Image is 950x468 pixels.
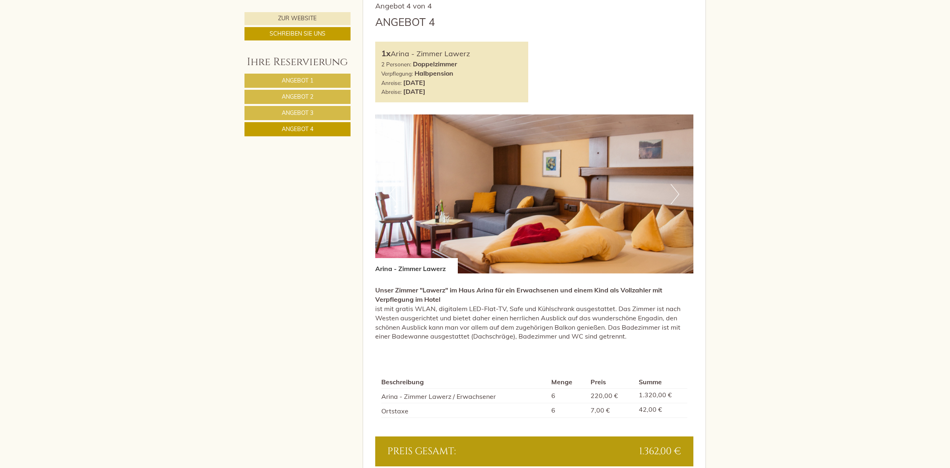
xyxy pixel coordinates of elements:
[381,445,534,458] div: Preis gesamt:
[381,88,402,95] small: Abreise:
[375,15,435,30] div: Angebot 4
[282,125,313,133] span: Angebot 4
[591,406,610,414] span: 7,00 €
[375,286,693,341] p: ist mit gratis WLAN, digitalem LED-Flat-TV, Safe und Kühlschrank ausgestattet. Das Zimmer ist nac...
[591,392,618,400] span: 220,00 €
[381,403,548,417] td: Ortstaxe
[548,403,587,417] td: 6
[381,79,402,86] small: Anreise:
[639,445,681,458] span: 1.362,00 €
[375,114,693,273] img: image
[413,60,457,68] b: Doppelzimmer
[548,376,587,388] th: Menge
[381,48,522,59] div: Arina - Zimmer Lawerz
[635,403,687,417] td: 42,00 €
[282,109,313,116] span: Angebot 3
[635,389,687,403] td: 1.320,00 €
[381,70,413,77] small: Verpflegung:
[381,376,548,388] th: Beschreibung
[282,77,313,84] span: Angebot 1
[403,78,425,87] b: [DATE]
[548,389,587,403] td: 6
[244,12,351,25] a: Zur Website
[414,69,453,77] b: Halbpension
[381,389,548,403] td: Arina - Zimmer Lawerz / Erwachsener
[671,184,679,204] button: Next
[375,258,458,273] div: Arina - Zimmer Lawerz
[587,376,635,388] th: Preis
[244,55,351,70] div: Ihre Reservierung
[244,27,351,40] a: Schreiben Sie uns
[375,1,432,11] span: Angebot 4 von 4
[389,184,398,204] button: Previous
[381,61,411,68] small: 2 Personen:
[403,87,425,95] b: [DATE]
[381,48,391,58] b: 1x
[635,376,687,388] th: Summe
[282,93,313,100] span: Angebot 2
[375,286,662,303] strong: Unser Zimmer "Lawerz" im Haus Arina für ein Erwachsenen und einem Kind als Vollzahler mit Verpfle...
